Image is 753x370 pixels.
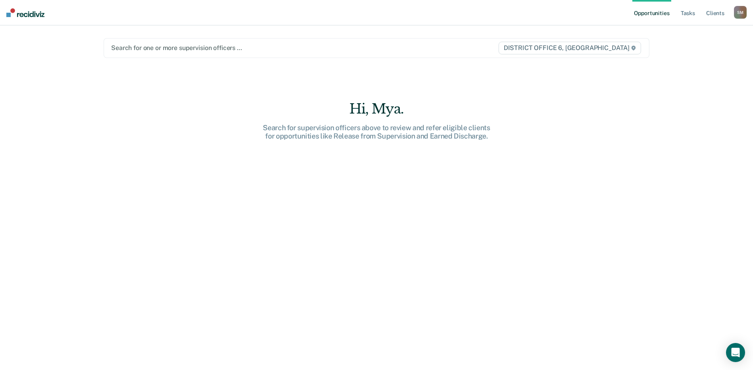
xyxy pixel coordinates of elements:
span: DISTRICT OFFICE 6, [GEOGRAPHIC_DATA] [499,42,641,54]
div: S M [734,6,747,19]
div: Hi, Mya. [250,101,504,117]
div: Search for supervision officers above to review and refer eligible clients for opportunities like... [250,123,504,141]
div: Open Intercom Messenger [726,343,745,362]
img: Recidiviz [6,8,44,17]
button: SM [734,6,747,19]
